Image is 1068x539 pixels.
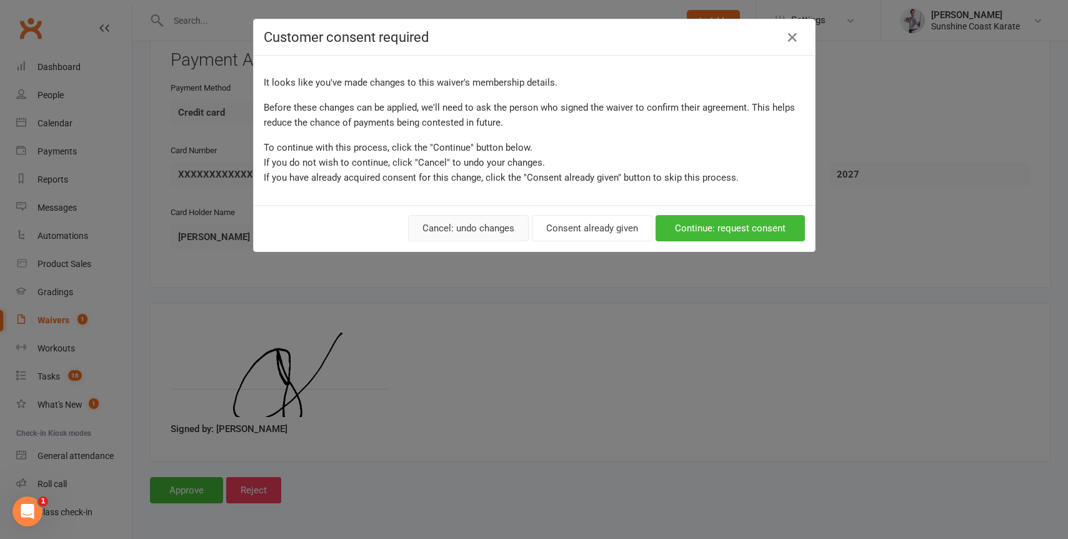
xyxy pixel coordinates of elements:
span: If you have already acquired consent for this change, click the "Consent already given" button to... [264,172,739,183]
span: Customer consent required [264,29,429,45]
p: To continue with this process, click the "Continue" button below. If you do not wish to continue,... [264,140,805,185]
p: Before these changes can be applied, we'll need to ask the person who signed the waiver to confir... [264,100,805,130]
span: 1 [38,496,48,506]
p: It looks like you've made changes to this waiver's membership details. [264,75,805,90]
iframe: Intercom live chat [12,496,42,526]
button: Close [782,28,802,48]
button: Cancel: undo changes [408,215,529,241]
button: Continue: request consent [656,215,805,241]
button: Consent already given [532,215,652,241]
